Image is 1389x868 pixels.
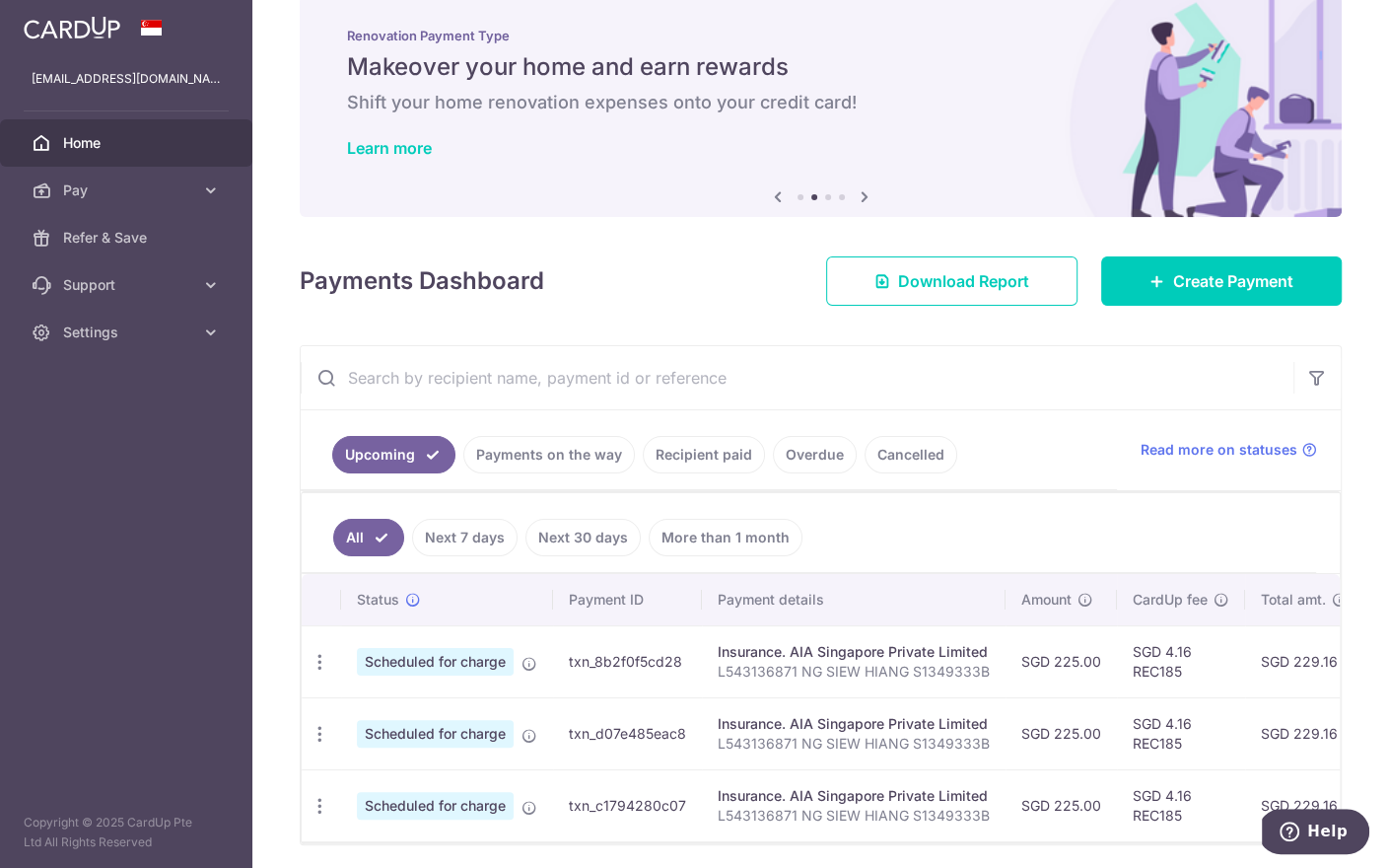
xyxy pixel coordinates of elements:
p: L543136871 NG SIEW HIANG S1349333B [718,734,990,754]
td: SGD 225.00 [1006,697,1117,769]
a: Recipient paid [643,436,765,473]
span: Download Report [898,269,1029,293]
a: Payments on the way [463,436,635,473]
td: SGD 4.16 REC185 [1117,769,1245,841]
a: Learn more [347,138,432,158]
td: SGD 225.00 [1006,769,1117,841]
p: [EMAIL_ADDRESS][DOMAIN_NAME] [32,69,221,89]
p: Renovation Payment Type [347,28,1294,43]
a: Upcoming [332,436,455,473]
span: Scheduled for charge [357,792,514,820]
a: Overdue [773,436,857,473]
h4: Payments Dashboard [300,263,544,299]
span: Scheduled for charge [357,720,514,748]
a: More than 1 month [649,519,802,556]
td: SGD 4.16 REC185 [1117,625,1245,697]
span: Settings [63,323,193,342]
td: txn_8b2f0f5cd28 [553,625,702,697]
h6: Shift your home renovation expenses onto your credit card! [347,91,1294,114]
input: Search by recipient name, payment id or reference [301,346,1293,409]
th: Payment ID [553,574,702,625]
h5: Makeover your home and earn rewards [347,51,1294,83]
a: Cancelled [865,436,957,473]
span: Read more on statuses [1141,440,1297,460]
p: L543136871 NG SIEW HIANG S1349333B [718,806,990,826]
span: Create Payment [1173,269,1293,293]
td: txn_c1794280c07 [553,769,702,841]
div: Insurance. AIA Singapore Private Limited [718,642,990,662]
td: SGD 225.00 [1006,625,1117,697]
span: Home [63,133,193,153]
a: Download Report [826,256,1077,306]
div: Insurance. AIA Singapore Private Limited [718,714,990,734]
div: Insurance. AIA Singapore Private Limited [718,786,990,806]
a: Create Payment [1101,256,1342,306]
iframe: Opens a widget where you can find more information [1262,809,1369,858]
p: L543136871 NG SIEW HIANG S1349333B [718,662,990,682]
span: Refer & Save [63,228,193,248]
td: txn_d07e485eac8 [553,697,702,769]
span: Support [63,275,193,295]
img: CardUp [24,16,120,39]
a: All [333,519,404,556]
span: CardUp fee [1133,590,1208,610]
th: Payment details [702,574,1006,625]
span: Amount [1021,590,1072,610]
a: Read more on statuses [1141,440,1317,460]
a: Next 7 days [412,519,518,556]
span: Total amt. [1261,590,1326,610]
td: SGD 4.16 REC185 [1117,697,1245,769]
td: SGD 229.16 [1245,697,1363,769]
td: SGD 229.16 [1245,625,1363,697]
span: Pay [63,181,193,200]
span: Scheduled for charge [357,648,514,676]
td: SGD 229.16 [1245,769,1363,841]
span: Status [357,590,399,610]
a: Next 30 days [525,519,641,556]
